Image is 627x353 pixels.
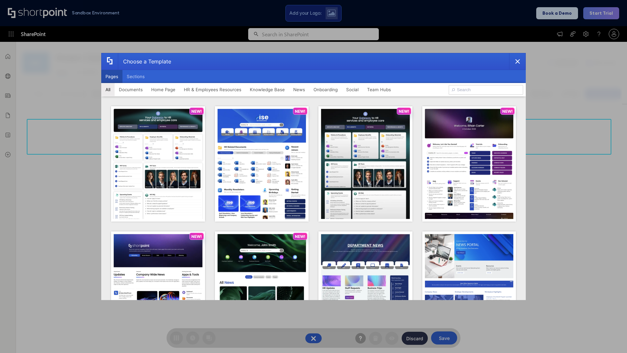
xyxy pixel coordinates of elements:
button: Documents [115,83,147,96]
p: NEW! [295,109,305,114]
p: NEW! [191,109,202,114]
iframe: Chat Widget [509,277,627,353]
p: NEW! [191,234,202,239]
button: Sections [122,70,149,83]
div: template selector [101,53,526,300]
button: Pages [101,70,122,83]
button: Onboarding [309,83,342,96]
p: NEW! [399,109,409,114]
button: HR & Employees Resources [180,83,246,96]
button: Social [342,83,363,96]
div: Choose a Template [118,53,171,70]
button: Home Page [147,83,180,96]
button: All [101,83,115,96]
p: NEW! [295,234,305,239]
button: News [289,83,309,96]
button: Knowledge Base [246,83,289,96]
p: NEW! [502,109,513,114]
button: Team Hubs [363,83,395,96]
input: Search [449,85,523,95]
